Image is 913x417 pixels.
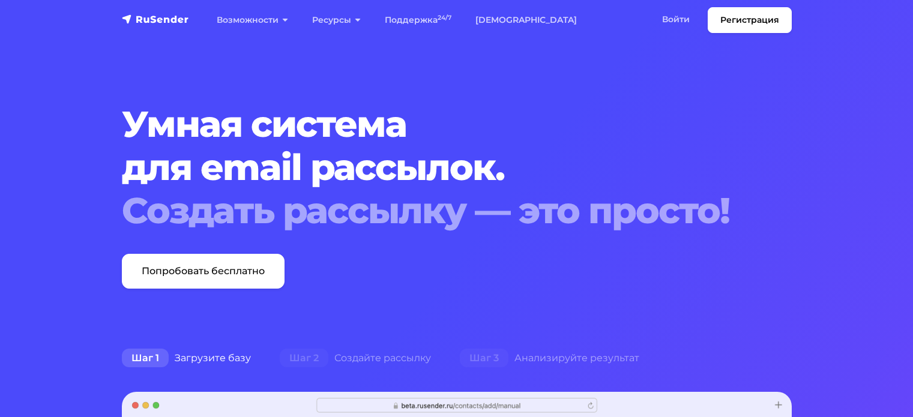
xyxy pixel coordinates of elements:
[438,14,451,22] sup: 24/7
[265,346,445,370] div: Создайте рассылку
[122,189,735,232] div: Создать рассылку — это просто!
[122,349,169,368] span: Шаг 1
[205,8,300,32] a: Возможности
[708,7,792,33] a: Регистрация
[460,349,508,368] span: Шаг 3
[122,254,285,289] a: Попробовать бесплатно
[373,8,463,32] a: Поддержка24/7
[280,349,328,368] span: Шаг 2
[107,346,265,370] div: Загрузите базу
[122,103,735,232] h1: Умная система для email рассылок.
[650,7,702,32] a: Войти
[463,8,589,32] a: [DEMOGRAPHIC_DATA]
[445,346,654,370] div: Анализируйте результат
[300,8,373,32] a: Ресурсы
[122,13,189,25] img: RuSender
